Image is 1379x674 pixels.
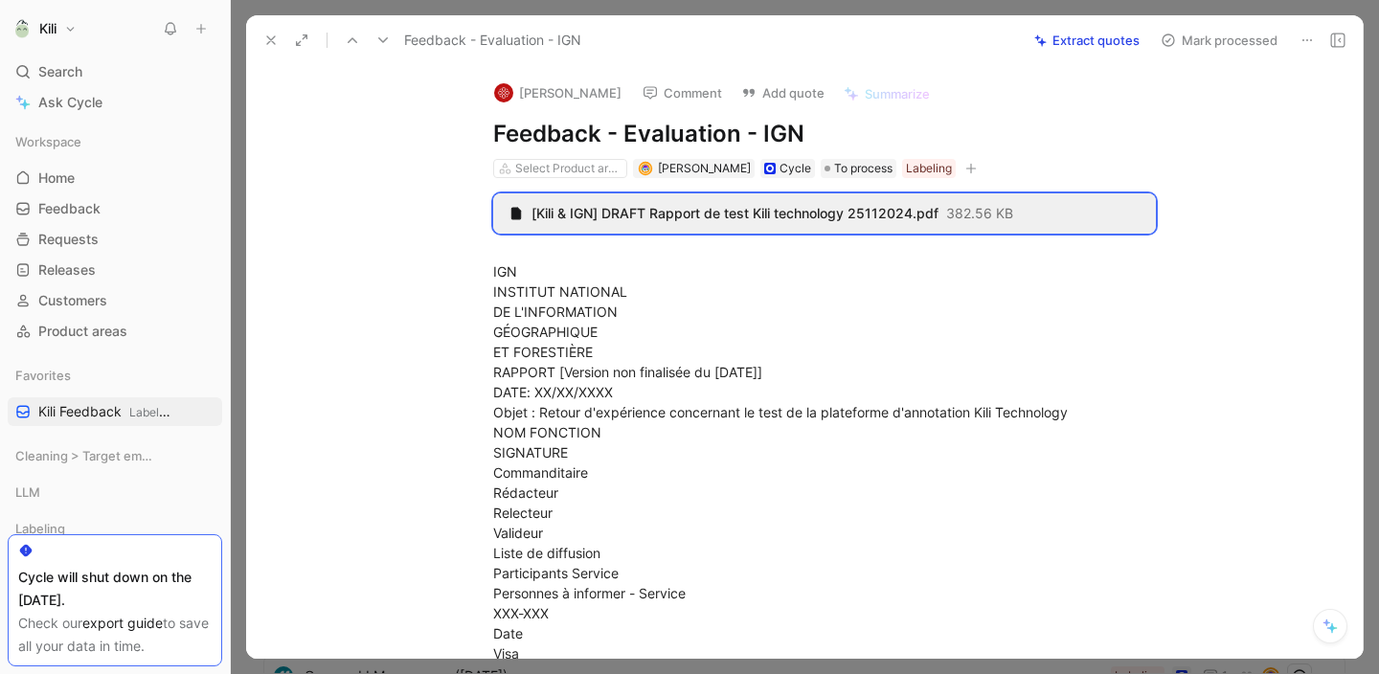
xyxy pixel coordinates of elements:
[38,322,127,341] span: Product areas
[8,478,222,506] div: LLM
[486,79,630,107] button: logo[PERSON_NAME]
[640,163,650,173] img: avatar
[8,286,222,315] a: Customers
[8,88,222,117] a: Ask Cycle
[1152,27,1286,54] button: Mark processed
[18,566,212,612] div: Cycle will shut down on the [DATE].
[38,91,102,114] span: Ask Cycle
[15,519,65,538] span: Labeling
[15,132,81,151] span: Workspace
[658,161,751,175] span: [PERSON_NAME]
[38,402,173,422] span: Kili Feedback
[38,199,101,218] span: Feedback
[129,405,175,419] span: Labeling
[8,127,222,156] div: Workspace
[865,85,930,102] span: Summarize
[38,230,99,249] span: Requests
[733,79,833,106] button: Add quote
[38,168,75,188] span: Home
[634,79,731,106] button: Comment
[821,159,896,178] div: To process
[834,159,893,178] span: To process
[404,29,581,52] span: Feedback - Evaluation - IGN
[8,361,222,390] div: Favorites
[780,159,811,178] div: Cycle
[946,205,1013,222] span: 382.56 KB
[906,159,952,178] div: Labeling
[8,514,222,549] div: Labeling
[18,612,212,658] div: Check our to save all your data in time.
[8,441,222,476] div: Cleaning > Target empty views
[531,205,938,222] span: [Kili & IGN] DRAFT Rapport de test Kili technology 25112024.pdf
[8,57,222,86] div: Search
[15,483,40,502] span: LLM
[8,15,81,42] button: KiliKili
[8,256,222,284] a: Releases
[15,446,152,465] span: Cleaning > Target empty views
[515,159,622,178] div: Select Product areas
[835,80,938,107] button: Summarize
[39,20,57,37] h1: Kili
[8,194,222,223] a: Feedback
[38,291,107,310] span: Customers
[15,366,71,385] span: Favorites
[8,164,222,192] a: Home
[8,225,222,254] a: Requests
[1026,27,1148,54] button: Extract quotes
[82,615,163,631] a: export guide
[8,317,222,346] a: Product areas
[8,397,222,426] a: Kili FeedbackLabeling
[12,19,32,38] img: Kili
[8,478,222,512] div: LLM
[38,260,96,280] span: Releases
[8,441,222,470] div: Cleaning > Target empty views
[493,119,1156,149] h1: Feedback - Evaluation - IGN
[494,83,513,102] img: logo
[38,60,82,83] span: Search
[8,514,222,543] div: Labeling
